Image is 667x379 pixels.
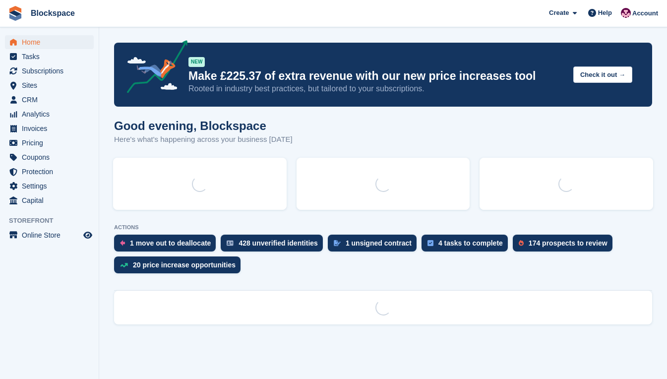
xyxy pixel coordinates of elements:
img: move_outs_to_deallocate_icon-f764333ba52eb49d3ac5e1228854f67142a1ed5810a6f6cc68b1a99e826820c5.svg [120,240,125,246]
div: 174 prospects to review [529,239,607,247]
a: menu [5,35,94,49]
a: menu [5,78,94,92]
img: price-adjustments-announcement-icon-8257ccfd72463d97f412b2fc003d46551f7dbcb40ab6d574587a9cd5c0d94... [119,40,188,97]
a: menu [5,165,94,179]
span: Account [632,8,658,18]
span: Invoices [22,122,81,135]
p: Make £225.37 of extra revenue with our new price increases tool [188,69,565,83]
span: Coupons [22,150,81,164]
span: Protection [22,165,81,179]
div: 4 tasks to complete [438,239,503,247]
a: 20 price increase opportunities [114,256,245,278]
img: price_increase_opportunities-93ffe204e8149a01c8c9dc8f82e8f89637d9d84a8eef4429ea346261dce0b2c0.svg [120,263,128,267]
div: NEW [188,57,205,67]
span: Subscriptions [22,64,81,78]
span: Settings [22,179,81,193]
div: 1 move out to deallocate [130,239,211,247]
p: Here's what's happening across your business [DATE] [114,134,293,145]
span: Home [22,35,81,49]
a: menu [5,150,94,164]
span: Storefront [9,216,99,226]
a: menu [5,136,94,150]
a: menu [5,179,94,193]
img: verify_identity-adf6edd0f0f0b5bbfe63781bf79b02c33cf7c696d77639b501bdc392416b5a36.svg [227,240,234,246]
button: Check it out → [573,66,632,83]
a: menu [5,64,94,78]
span: Analytics [22,107,81,121]
a: menu [5,122,94,135]
a: 174 prospects to review [513,235,617,256]
span: Help [598,8,612,18]
img: task-75834270c22a3079a89374b754ae025e5fb1db73e45f91037f5363f120a921f8.svg [427,240,433,246]
span: Tasks [22,50,81,63]
a: 428 unverified identities [221,235,328,256]
span: Create [549,8,569,18]
a: 4 tasks to complete [422,235,513,256]
span: Pricing [22,136,81,150]
a: menu [5,107,94,121]
div: 1 unsigned contract [346,239,412,247]
img: contract_signature_icon-13c848040528278c33f63329250d36e43548de30e8caae1d1a13099fd9432cc5.svg [334,240,341,246]
img: Blockspace [621,8,631,18]
p: ACTIONS [114,224,652,231]
a: menu [5,193,94,207]
a: 1 move out to deallocate [114,235,221,256]
p: Rooted in industry best practices, but tailored to your subscriptions. [188,83,565,94]
img: prospect-51fa495bee0391a8d652442698ab0144808aea92771e9ea1ae160a38d050c398.svg [519,240,524,246]
a: Preview store [82,229,94,241]
img: stora-icon-8386f47178a22dfd0bd8f6a31ec36ba5ce8667c1dd55bd0f319d3a0aa187defe.svg [8,6,23,21]
span: Online Store [22,228,81,242]
a: menu [5,93,94,107]
h1: Good evening, Blockspace [114,119,293,132]
div: 428 unverified identities [239,239,318,247]
div: 20 price increase opportunities [133,261,236,269]
a: 1 unsigned contract [328,235,422,256]
span: Capital [22,193,81,207]
a: menu [5,228,94,242]
span: Sites [22,78,81,92]
span: CRM [22,93,81,107]
a: Blockspace [27,5,79,21]
a: menu [5,50,94,63]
